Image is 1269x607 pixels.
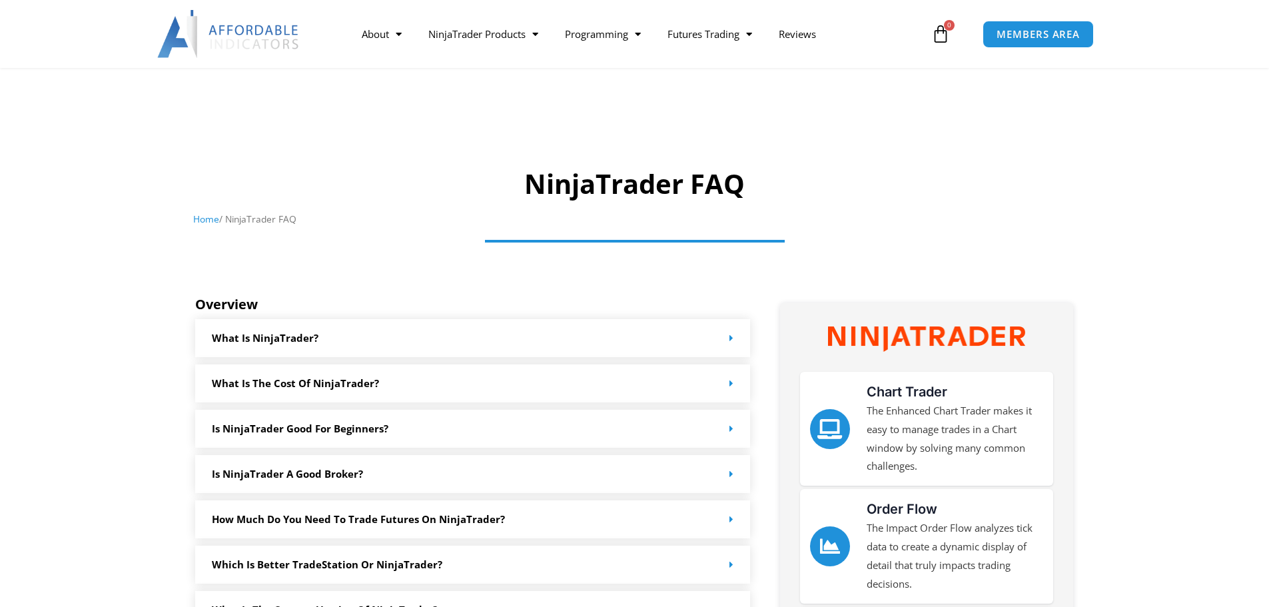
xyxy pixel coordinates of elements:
a: Which is better TradeStation or NinjaTrader? [212,558,442,571]
a: Order Flow [810,526,850,566]
p: The Enhanced Chart Trader makes it easy to manage trades in a Chart window by solving many common... [867,402,1043,476]
a: Chart Trader [867,384,947,400]
p: The Impact Order Flow analyzes tick data to create a dynamic display of detail that truly impacts... [867,519,1043,593]
a: MEMBERS AREA [983,21,1094,48]
a: How much do you need to trade futures on NinjaTrader? [212,512,505,526]
nav: Breadcrumb [193,211,1076,228]
div: What is NinjaTrader? [195,319,751,357]
a: Is NinjaTrader good for beginners? [212,422,388,435]
a: Order Flow [867,501,937,517]
a: Home [193,213,219,225]
div: What is the cost of NinjaTrader? [195,364,751,402]
div: Is NinjaTrader good for beginners? [195,410,751,448]
a: Is NinjaTrader a good broker? [212,467,363,480]
div: Is NinjaTrader a good broker? [195,455,751,493]
a: Chart Trader [810,409,850,449]
span: 0 [944,20,955,31]
a: What is the cost of NinjaTrader? [212,376,379,390]
div: How much do you need to trade futures on NinjaTrader? [195,500,751,538]
img: LogoAI | Affordable Indicators – NinjaTrader [157,10,300,58]
span: MEMBERS AREA [997,29,1080,39]
a: Futures Trading [654,19,765,49]
a: Reviews [765,19,829,49]
h1: NinjaTrader FAQ [193,165,1076,203]
a: What is NinjaTrader? [212,331,318,344]
nav: Menu [348,19,928,49]
a: Programming [552,19,654,49]
img: NinjaTrader Wordmark color RGB | Affordable Indicators – NinjaTrader [828,326,1025,351]
h5: Overview [195,297,751,312]
div: Which is better TradeStation or NinjaTrader? [195,546,751,584]
a: 0 [911,15,970,53]
a: About [348,19,415,49]
a: NinjaTrader Products [415,19,552,49]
